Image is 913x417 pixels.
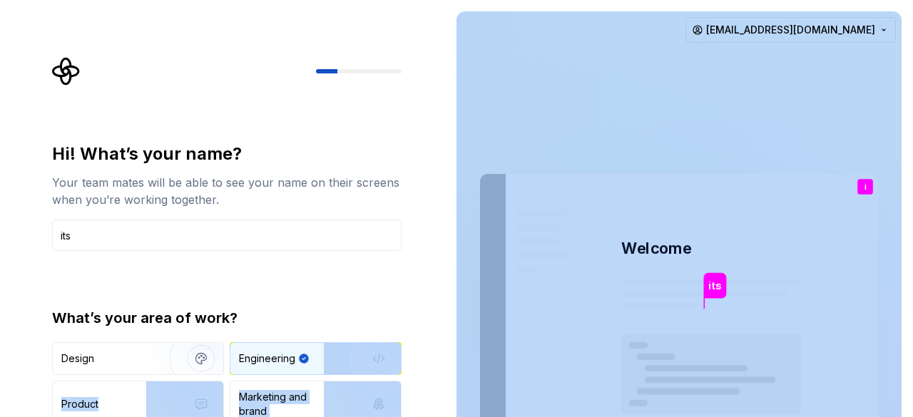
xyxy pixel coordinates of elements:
[52,220,402,251] input: Han Solo
[52,174,402,208] div: Your team mates will be able to see your name on their screens when you’re working together.
[706,23,875,37] span: [EMAIL_ADDRESS][DOMAIN_NAME]
[52,308,402,328] div: What’s your area of work?
[708,278,721,294] p: its
[685,17,896,43] button: [EMAIL_ADDRESS][DOMAIN_NAME]
[239,351,295,366] div: Engineering
[61,397,98,411] div: Product
[61,351,94,366] div: Design
[864,183,867,191] p: i
[621,238,691,259] p: Welcome
[52,57,81,86] svg: Supernova Logo
[52,143,402,165] div: Hi! What’s your name?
